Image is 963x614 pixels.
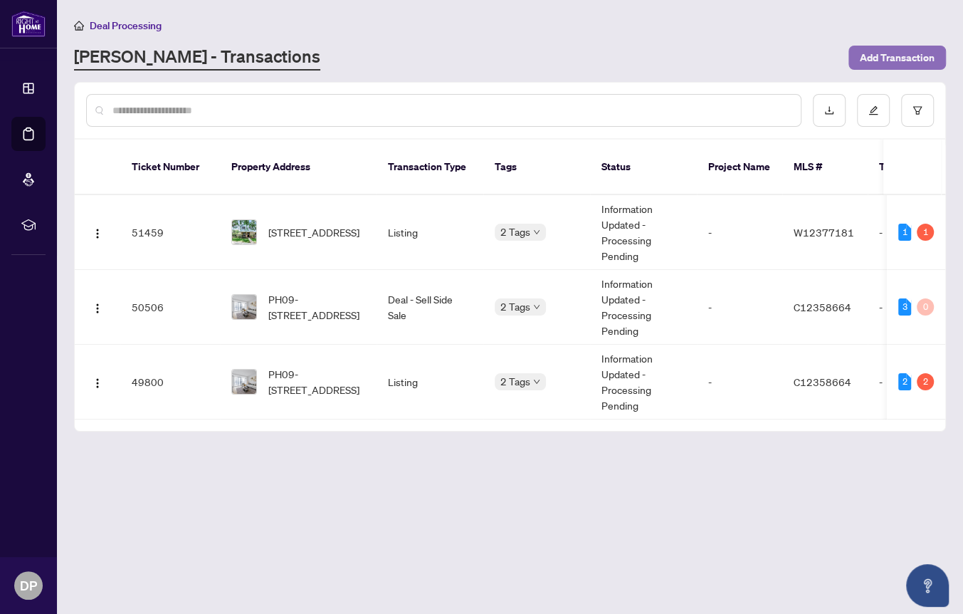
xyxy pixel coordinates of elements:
td: Information Updated - Processing Pending [590,345,697,420]
span: down [533,378,540,385]
button: Logo [86,221,109,244]
img: thumbnail-img [232,370,256,394]
th: Ticket Number [120,140,220,195]
img: thumbnail-img [232,220,256,244]
td: 51459 [120,195,220,270]
span: 2 Tags [500,298,530,315]
span: 2 Tags [500,224,530,240]
span: [STREET_ADDRESS] [268,224,359,240]
span: down [533,229,540,236]
button: filter [901,94,934,127]
span: 2 Tags [500,373,530,390]
img: Logo [92,378,103,389]
th: Status [590,140,697,195]
td: Information Updated - Processing Pending [590,270,697,345]
th: Property Address [220,140,377,195]
img: Logo [92,303,103,314]
th: Project Name [697,140,782,195]
button: download [813,94,846,127]
span: home [74,21,84,31]
span: edit [868,105,878,115]
img: logo [11,11,46,37]
td: - [697,345,782,420]
span: Deal Processing [90,19,162,32]
th: Transaction Type [377,140,483,195]
span: W12377181 [794,226,854,239]
td: Deal - Sell Side Sale [377,270,483,345]
td: 49800 [120,345,220,420]
div: 0 [917,298,934,316]
td: 50506 [120,270,220,345]
button: Open asap [906,564,949,607]
td: - [697,270,782,345]
span: PH09-[STREET_ADDRESS] [268,366,365,397]
span: download [824,105,834,115]
a: [PERSON_NAME] - Transactions [74,45,320,71]
button: Add Transaction [848,46,946,70]
td: - [697,195,782,270]
td: Information Updated - Processing Pending [590,195,697,270]
button: edit [857,94,890,127]
span: filter [912,105,922,115]
button: Logo [86,296,109,318]
img: Logo [92,228,103,239]
span: down [533,303,540,311]
button: Logo [86,370,109,393]
td: Listing [377,345,483,420]
div: 1 [917,224,934,241]
span: C12358664 [794,375,851,388]
span: C12358664 [794,301,851,313]
div: 3 [898,298,911,316]
span: PH09-[STREET_ADDRESS] [268,291,365,323]
span: Add Transaction [860,46,935,69]
span: DP [20,576,37,595]
td: Listing [377,195,483,270]
div: 1 [898,224,911,241]
div: 2 [898,373,911,390]
th: Tags [483,140,590,195]
img: thumbnail-img [232,295,256,319]
th: MLS # [782,140,868,195]
div: 2 [917,373,934,390]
